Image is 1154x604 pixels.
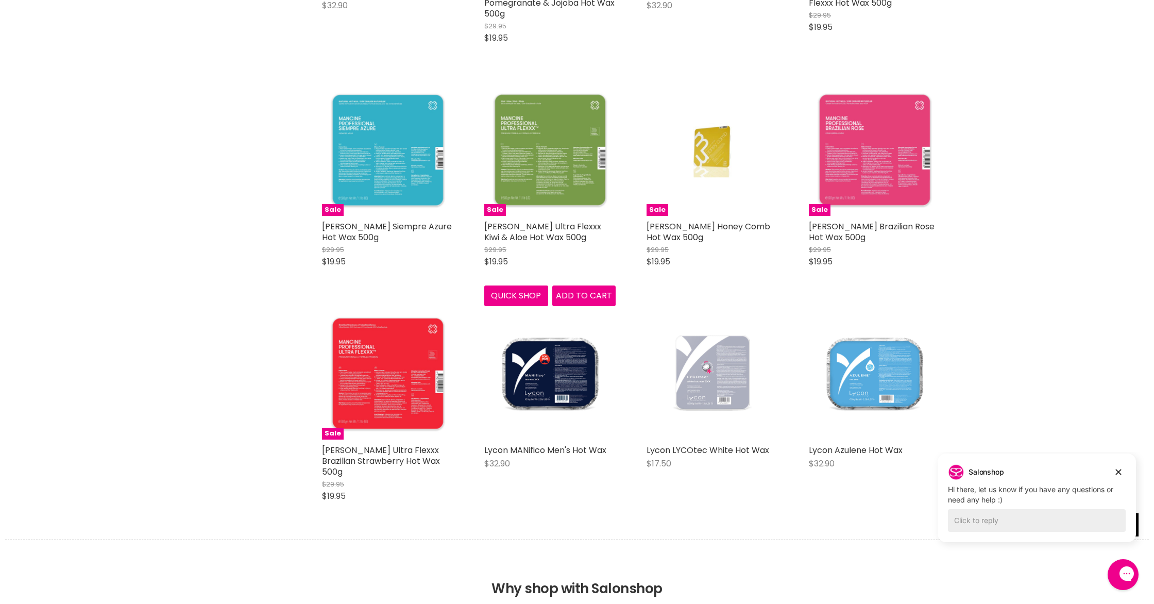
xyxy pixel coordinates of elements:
span: $29.95 [322,479,344,489]
span: $29.95 [647,245,669,255]
a: [PERSON_NAME] Ultra Flexxx Brazilian Strawberry Hot Wax 500g [322,444,440,478]
a: [PERSON_NAME] Siempre Azure Hot Wax 500g [322,221,452,243]
span: $19.95 [322,256,346,267]
span: $19.95 [484,32,508,44]
img: Mancine Brazilian Rose Hot Wax 500g [809,85,940,216]
span: Sale [647,204,668,216]
span: $29.95 [484,245,506,255]
span: $29.95 [322,245,344,255]
a: Mancine Brazilian Rose Hot Wax 500gSale [809,85,940,216]
a: Lycon Azulene Hot Wax [809,444,903,456]
span: $19.95 [322,490,346,502]
span: $19.95 [647,256,670,267]
img: Lycon MANifico Men's Hot Wax [484,308,616,440]
img: Lycon Azulene Hot Wax [809,308,940,440]
a: [PERSON_NAME] Brazilian Rose Hot Wax 500g [809,221,935,243]
button: Quick shop [484,286,548,306]
span: Sale [322,428,344,440]
span: Sale [484,204,506,216]
a: Mancine Ultra Flexxx Brazilian Strawberry Hot Wax 500gSale [322,308,453,440]
span: $32.90 [809,458,835,469]
img: Mancine Honey Comb Hot Wax 500g [669,85,756,216]
a: Lycon LYCOtec White Hot Wax [647,444,769,456]
img: Mancine Ultra Flexxx Kiwi & Aloe Hot Wax 500g [484,85,616,216]
span: $29.95 [484,21,506,31]
a: Mancine Siempre Azure Hot Wax 500gSale [322,85,453,216]
iframe: Gorgias live chat campaigns [930,452,1144,558]
iframe: Gorgias live chat messenger [1102,556,1144,594]
span: Sale [322,204,344,216]
a: Mancine Honey Comb Hot Wax 500gSale [647,85,778,216]
span: $19.95 [809,256,833,267]
span: $19.95 [484,256,508,267]
span: $32.90 [484,458,510,469]
span: Sale [809,204,830,216]
a: Lycon MANifico Men's Hot Wax [484,444,606,456]
span: $29.95 [809,245,831,255]
a: [PERSON_NAME] Ultra Flexxx Kiwi & Aloe Hot Wax 500g [484,221,601,243]
span: Add to cart [556,290,612,301]
button: Add to cart [552,286,616,306]
span: $17.50 [647,458,671,469]
a: Mancine Ultra Flexxx Kiwi & Aloe Hot Wax 500gSale [484,85,616,216]
span: $19.95 [809,21,833,33]
img: Lycon LYCOtec White Hot Wax [647,308,778,440]
span: $29.95 [809,10,831,20]
a: [PERSON_NAME] Honey Comb Hot Wax 500g [647,221,770,243]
